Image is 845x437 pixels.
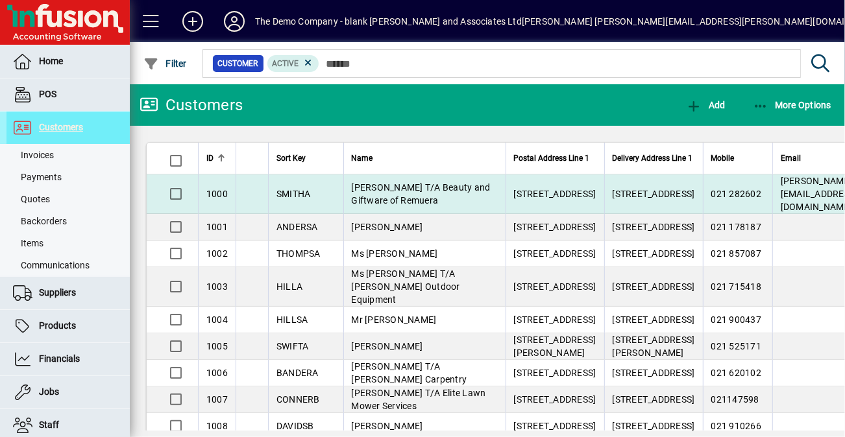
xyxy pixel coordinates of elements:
[267,55,319,72] mat-chip: Activation Status: Active
[613,314,695,325] span: [STREET_ADDRESS]
[6,210,130,232] a: Backorders
[140,52,190,75] button: Filter
[172,10,214,33] button: Add
[206,394,228,405] span: 1007
[352,341,423,351] span: [PERSON_NAME]
[6,188,130,210] a: Quotes
[276,151,306,165] span: Sort Key
[6,166,130,188] a: Payments
[514,281,596,292] span: [STREET_ADDRESS]
[13,194,50,204] span: Quotes
[13,172,62,182] span: Payments
[613,394,695,405] span: [STREET_ADDRESS]
[711,394,759,405] span: 021147598
[39,89,56,99] span: POS
[711,151,735,165] span: Mobile
[206,222,228,232] span: 1001
[6,144,130,166] a: Invoices
[39,56,63,66] span: Home
[613,281,695,292] span: [STREET_ADDRESS]
[352,182,491,206] span: [PERSON_NAME] T/A Beauty and Giftware of Remuera
[255,11,522,32] div: The Demo Company - blank [PERSON_NAME] and Associates Ltd
[352,151,373,165] span: Name
[6,254,130,276] a: Communications
[352,268,460,305] span: Ms [PERSON_NAME] T/A [PERSON_NAME] Outdoor Equipment
[352,151,498,165] div: Name
[514,151,590,165] span: Postal Address Line 1
[276,341,309,351] span: SWIFTA
[352,361,467,384] span: [PERSON_NAME] T/A [PERSON_NAME] Carpentry
[352,248,438,259] span: Ms [PERSON_NAME]
[39,386,59,397] span: Jobs
[6,45,130,78] a: Home
[276,281,302,292] span: HILLA
[276,222,318,232] span: ANDERSA
[39,320,76,331] span: Products
[352,222,423,232] span: [PERSON_NAME]
[613,421,695,431] span: [STREET_ADDRESS]
[13,260,90,270] span: Communications
[514,222,596,232] span: [STREET_ADDRESS]
[6,78,130,111] a: POS
[613,222,695,232] span: [STREET_ADDRESS]
[206,248,228,259] span: 1002
[613,189,695,199] span: [STREET_ADDRESS]
[711,151,765,165] div: Mobile
[683,93,728,117] button: Add
[273,59,299,68] span: Active
[206,341,228,351] span: 1005
[711,189,762,199] span: 021 282602
[711,341,762,351] span: 021 525171
[206,281,228,292] span: 1003
[13,216,67,226] span: Backorders
[276,368,319,378] span: BANDERA
[352,388,486,411] span: [PERSON_NAME] T/A Elite Lawn Mower Services
[39,287,76,298] span: Suppliers
[214,10,255,33] button: Profile
[781,151,801,165] span: Email
[514,368,596,378] span: [STREET_ADDRESS]
[514,248,596,259] span: [STREET_ADDRESS]
[514,421,596,431] span: [STREET_ADDRESS]
[206,314,228,325] span: 1004
[514,189,596,199] span: [STREET_ADDRESS]
[6,277,130,309] a: Suppliers
[750,93,835,117] button: More Options
[206,368,228,378] span: 1006
[276,421,314,431] span: DAVIDSB
[514,394,596,405] span: [STREET_ADDRESS]
[711,222,762,232] span: 021 178187
[711,368,762,378] span: 021 620102
[6,343,130,375] a: Financials
[39,353,80,364] span: Financials
[352,421,423,431] span: [PERSON_NAME]
[753,100,832,110] span: More Options
[13,150,54,160] span: Invoices
[6,376,130,408] a: Jobs
[206,151,214,165] span: ID
[39,122,83,132] span: Customers
[711,281,762,292] span: 021 715418
[39,419,59,430] span: Staff
[206,421,228,431] span: 1008
[514,314,596,325] span: [STREET_ADDRESS]
[711,421,762,431] span: 021 910266
[206,151,228,165] div: ID
[686,100,725,110] span: Add
[352,314,437,325] span: Mr [PERSON_NAME]
[140,95,243,115] div: Customers
[711,248,762,259] span: 021 857087
[514,335,596,358] span: [STREET_ADDRESS][PERSON_NAME]
[218,57,258,70] span: Customer
[6,310,130,342] a: Products
[6,232,130,254] a: Items
[613,368,695,378] span: [STREET_ADDRESS]
[206,189,228,199] span: 1000
[13,238,43,248] span: Items
[613,248,695,259] span: [STREET_ADDRESS]
[613,335,695,358] span: [STREET_ADDRESS][PERSON_NAME]
[276,394,320,405] span: CONNERB
[276,248,321,259] span: THOMPSA
[711,314,762,325] span: 021 900437
[613,151,693,165] span: Delivery Address Line 1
